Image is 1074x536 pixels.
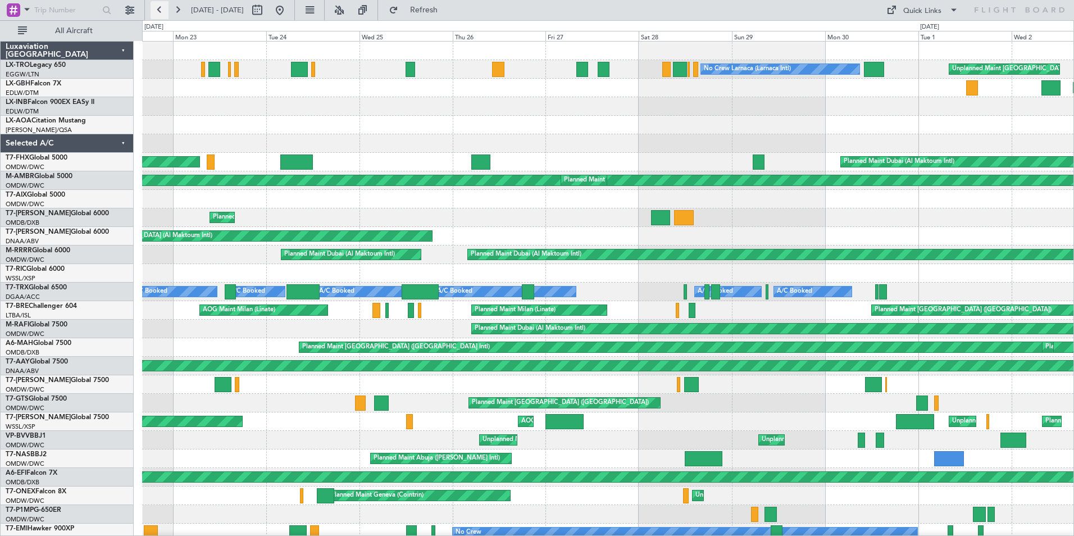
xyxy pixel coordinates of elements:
div: A/C Booked [132,283,167,300]
span: LX-INB [6,99,28,106]
span: T7-[PERSON_NAME] [6,377,71,384]
div: No Crew Larnaca (Larnaca Intl) [704,61,791,78]
button: Refresh [384,1,451,19]
div: Planned Maint [GEOGRAPHIC_DATA] ([GEOGRAPHIC_DATA]) [472,394,649,411]
div: Quick Links [903,6,941,17]
a: VP-BVVBBJ1 [6,433,46,439]
div: Fri 27 [545,31,639,41]
div: Wed 25 [359,31,453,41]
div: Planned Maint [GEOGRAPHIC_DATA] ([GEOGRAPHIC_DATA]) [875,302,1052,319]
a: EDLW/DTM [6,107,39,116]
a: LX-INBFalcon 900EX EASy II [6,99,94,106]
a: T7-[PERSON_NAME]Global 6000 [6,229,109,235]
a: T7-EMIHawker 900XP [6,525,74,532]
div: Planned Maint Dubai (Al Maktoum Intl) [471,246,581,263]
span: VP-BVV [6,433,30,439]
span: T7-BRE [6,303,29,310]
a: LX-TROLegacy 650 [6,62,66,69]
a: OMDW/DWC [6,515,44,524]
div: A/C Booked [437,283,472,300]
span: T7-EMI [6,525,28,532]
a: T7-AIXGlobal 5000 [6,192,65,198]
a: OMDW/DWC [6,460,44,468]
a: LX-GBHFalcon 7X [6,80,61,87]
a: OMDW/DWC [6,404,44,412]
div: Planned Maint Geneva (Cointrin) [331,487,424,504]
a: T7-ONEXFalcon 8X [6,488,66,495]
div: A/C Booked [698,283,733,300]
a: LTBA/ISL [6,311,31,320]
span: M-AMBR [6,173,34,180]
span: T7-AIX [6,192,27,198]
a: T7-[PERSON_NAME]Global 7500 [6,377,109,384]
a: A6-MAHGlobal 7500 [6,340,71,347]
div: Tue 24 [266,31,359,41]
span: T7-[PERSON_NAME] [6,210,71,217]
div: AOG Maint London ([GEOGRAPHIC_DATA]) [521,413,647,430]
a: OMDB/DXB [6,478,39,487]
a: OMDW/DWC [6,256,44,264]
div: Planned Maint [GEOGRAPHIC_DATA] ([GEOGRAPHIC_DATA] Intl) [302,339,490,356]
a: OMDW/DWC [6,441,44,449]
span: T7-RIC [6,266,26,272]
div: Thu 26 [453,31,546,41]
span: M-RRRR [6,247,32,254]
div: [DATE] [144,22,163,32]
a: OMDW/DWC [6,163,44,171]
div: Tue 1 [918,31,1012,41]
a: OMDW/DWC [6,330,44,338]
button: All Aircraft [12,22,122,40]
a: [PERSON_NAME]/QSA [6,126,72,134]
div: Planned Maint Abuja ([PERSON_NAME] Intl) [374,450,500,467]
span: T7-P1MP [6,507,34,514]
span: T7-[PERSON_NAME] [6,414,71,421]
a: OMDB/DXB [6,348,39,357]
div: Unplanned Maint Nice ([GEOGRAPHIC_DATA]) [762,431,895,448]
a: OMDW/DWC [6,200,44,208]
div: AOG Maint Milan (Linate) [203,302,275,319]
div: Planned Maint [GEOGRAPHIC_DATA] ([GEOGRAPHIC_DATA] Intl) [213,209,401,226]
span: [DATE] - [DATE] [191,5,244,15]
span: T7-AAY [6,358,30,365]
a: DGAA/ACC [6,293,40,301]
a: T7-GTSGlobal 7500 [6,396,67,402]
span: A6-EFI [6,470,26,476]
span: LX-AOA [6,117,31,124]
a: T7-RICGlobal 6000 [6,266,65,272]
a: T7-[PERSON_NAME]Global 6000 [6,210,109,217]
span: Refresh [401,6,448,14]
div: Mon 23 [173,31,266,41]
div: A/C Booked [230,283,265,300]
a: T7-TRXGlobal 6500 [6,284,67,291]
a: OMDW/DWC [6,497,44,505]
a: T7-P1MPG-650ER [6,507,61,514]
span: T7-ONEX [6,488,35,495]
a: M-AMBRGlobal 5000 [6,173,72,180]
div: A/C Booked [777,283,812,300]
a: EDLW/DTM [6,89,39,97]
div: Planned Maint Dubai (Al Maktoum Intl) [284,246,395,263]
div: Sun 29 [732,31,825,41]
span: M-RAFI [6,321,29,328]
span: LX-GBH [6,80,30,87]
div: A/C Booked [319,283,354,300]
span: A6-MAH [6,340,33,347]
a: OMDW/DWC [6,385,44,394]
a: EGGW/LTN [6,70,39,79]
span: All Aircraft [29,27,119,35]
a: T7-AAYGlobal 7500 [6,358,68,365]
input: Trip Number [34,2,99,19]
span: T7-TRX [6,284,29,291]
span: T7-GTS [6,396,29,402]
div: Sat 28 [639,31,732,41]
span: T7-FHX [6,155,29,161]
span: T7-NAS [6,451,30,458]
div: Planned Maint Dubai (Al Maktoum Intl) [475,320,585,337]
span: LX-TRO [6,62,30,69]
a: A6-EFIFalcon 7X [6,470,57,476]
a: M-RRRRGlobal 6000 [6,247,70,254]
span: T7-[PERSON_NAME] [6,229,71,235]
a: T7-NASBBJ2 [6,451,47,458]
a: T7-FHXGlobal 5000 [6,155,67,161]
div: Planned Maint Dubai (Al Maktoum Intl) [844,153,954,170]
